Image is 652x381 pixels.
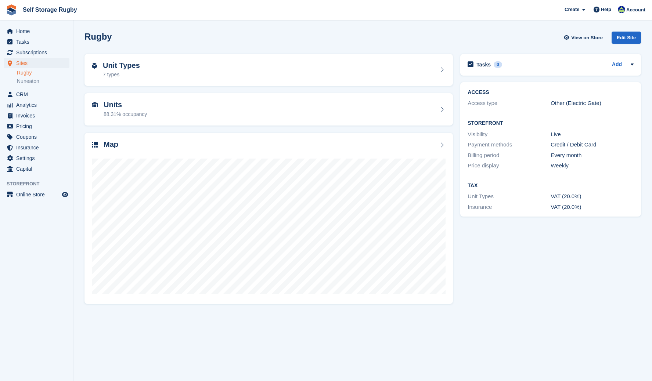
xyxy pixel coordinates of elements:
img: unit-type-icn-2b2737a686de81e16bb02015468b77c625bbabd49415b5ef34ead5e3b44a266d.svg [92,63,97,69]
a: menu [4,47,69,58]
h2: Map [104,140,118,149]
div: Every month [551,151,634,160]
a: Self Storage Rugby [20,4,80,16]
span: Capital [16,164,60,174]
span: Tasks [16,37,60,47]
div: Insurance [468,203,551,211]
a: menu [4,100,69,110]
h2: Unit Types [103,61,140,70]
span: Insurance [16,142,60,153]
h2: Rugby [84,32,112,41]
span: Account [626,6,645,14]
a: Preview store [61,190,69,199]
a: menu [4,37,69,47]
span: Help [601,6,611,13]
h2: Units [104,101,147,109]
a: Rugby [17,69,69,76]
a: menu [4,132,69,142]
span: Analytics [16,100,60,110]
div: Payment methods [468,141,551,149]
a: View on Store [563,32,606,44]
div: 0 [494,61,502,68]
div: Credit / Debit Card [551,141,634,149]
img: stora-icon-8386f47178a22dfd0bd8f6a31ec36ba5ce8667c1dd55bd0f319d3a0aa187defe.svg [6,4,17,15]
a: menu [4,142,69,153]
h2: ACCESS [468,90,634,95]
img: Richard Palmer [618,6,625,13]
span: Storefront [7,180,73,188]
span: Sites [16,58,60,68]
span: Create [565,6,579,13]
a: Units 88.31% occupancy [84,93,453,126]
div: Access type [468,99,551,108]
h2: Tasks [476,61,491,68]
a: menu [4,89,69,99]
img: map-icn-33ee37083ee616e46c38cad1a60f524a97daa1e2b2c8c0bc3eb3415660979fc1.svg [92,142,98,148]
span: Invoices [16,110,60,121]
a: menu [4,189,69,200]
div: VAT (20.0%) [551,203,634,211]
div: 7 types [103,71,140,79]
div: 88.31% occupancy [104,110,147,118]
div: Visibility [468,130,551,139]
div: Unit Types [468,192,551,201]
span: View on Store [571,34,603,41]
a: Unit Types 7 types [84,54,453,86]
a: menu [4,58,69,68]
div: VAT (20.0%) [551,192,634,201]
span: Home [16,26,60,36]
span: Pricing [16,121,60,131]
span: Coupons [16,132,60,142]
span: Subscriptions [16,47,60,58]
span: Settings [16,153,60,163]
h2: Storefront [468,120,634,126]
a: menu [4,153,69,163]
img: unit-icn-7be61d7bf1b0ce9d3e12c5938cc71ed9869f7b940bace4675aadf7bd6d80202e.svg [92,102,98,107]
div: Edit Site [612,32,641,44]
div: Billing period [468,151,551,160]
div: Other (Electric Gate) [551,99,634,108]
a: menu [4,121,69,131]
a: menu [4,26,69,36]
div: Live [551,130,634,139]
a: menu [4,164,69,174]
div: Price display [468,162,551,170]
a: Add [612,61,622,69]
span: CRM [16,89,60,99]
a: menu [4,110,69,121]
a: Map [84,133,453,304]
a: Edit Site [612,32,641,47]
h2: Tax [468,183,634,189]
span: Online Store [16,189,60,200]
a: Nuneaton [17,78,69,85]
div: Weekly [551,162,634,170]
